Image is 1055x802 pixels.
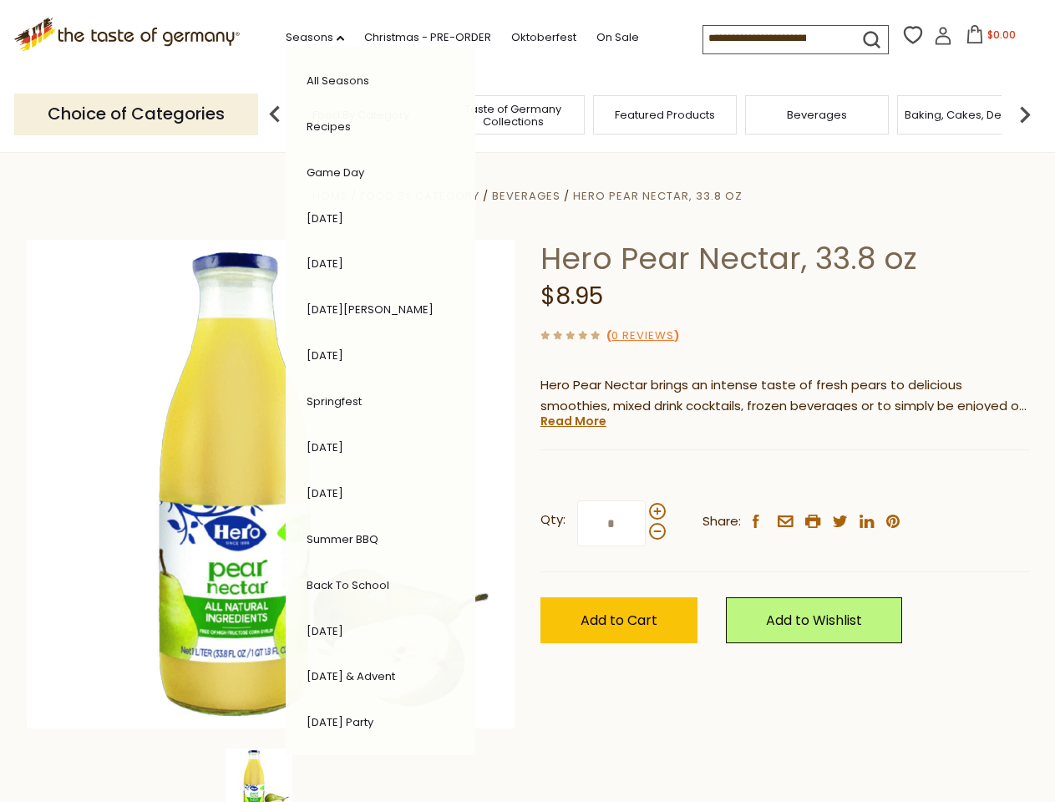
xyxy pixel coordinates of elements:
a: Back to School [307,577,389,593]
a: [DATE] [307,256,343,272]
a: Read More [540,413,606,429]
a: Add to Wishlist [726,597,902,643]
a: Summer BBQ [307,531,378,547]
a: [DATE] [307,485,343,501]
p: Hero Pear Nectar brings an intense taste of fresh pears to delicious smoothies, mixed drink cockt... [540,375,1029,417]
a: [DATE] [307,348,343,363]
p: Choice of Categories [14,94,258,135]
a: Hero Pear Nectar, 33.8 oz [573,188,743,204]
a: All Seasons [307,73,369,89]
button: $0.00 [956,25,1027,50]
img: next arrow [1008,98,1042,131]
a: [DATE] [307,623,343,639]
span: Share: [702,511,741,532]
a: Christmas - PRE-ORDER [364,28,491,47]
span: ( ) [606,327,679,343]
strong: Qty: [540,510,566,530]
a: [DATE] & Advent [307,668,395,684]
h1: Hero Pear Nectar, 33.8 oz [540,240,1029,277]
a: Oktoberfest [511,28,576,47]
a: Beverages [787,109,847,121]
a: Game Day [307,165,364,180]
a: Beverages [492,188,560,204]
a: On Sale [596,28,639,47]
a: [DATE] Party [307,714,373,730]
a: [DATE] [307,211,343,226]
span: $8.95 [540,280,603,312]
a: Seasons [286,28,344,47]
span: Add to Cart [581,611,657,630]
img: Hero Pear Nectar, 33.8 oz [27,240,515,728]
a: [DATE][PERSON_NAME] [307,302,434,317]
a: Recipes [307,119,351,135]
a: [DATE] [307,439,343,455]
a: Taste of Germany Collections [446,103,580,128]
a: 0 Reviews [611,327,674,345]
img: previous arrow [258,98,292,131]
a: Springfest [307,393,362,409]
a: Featured Products [615,109,715,121]
a: Baking, Cakes, Desserts [905,109,1034,121]
span: $0.00 [987,28,1016,42]
input: Qty: [577,500,646,546]
button: Add to Cart [540,597,697,643]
